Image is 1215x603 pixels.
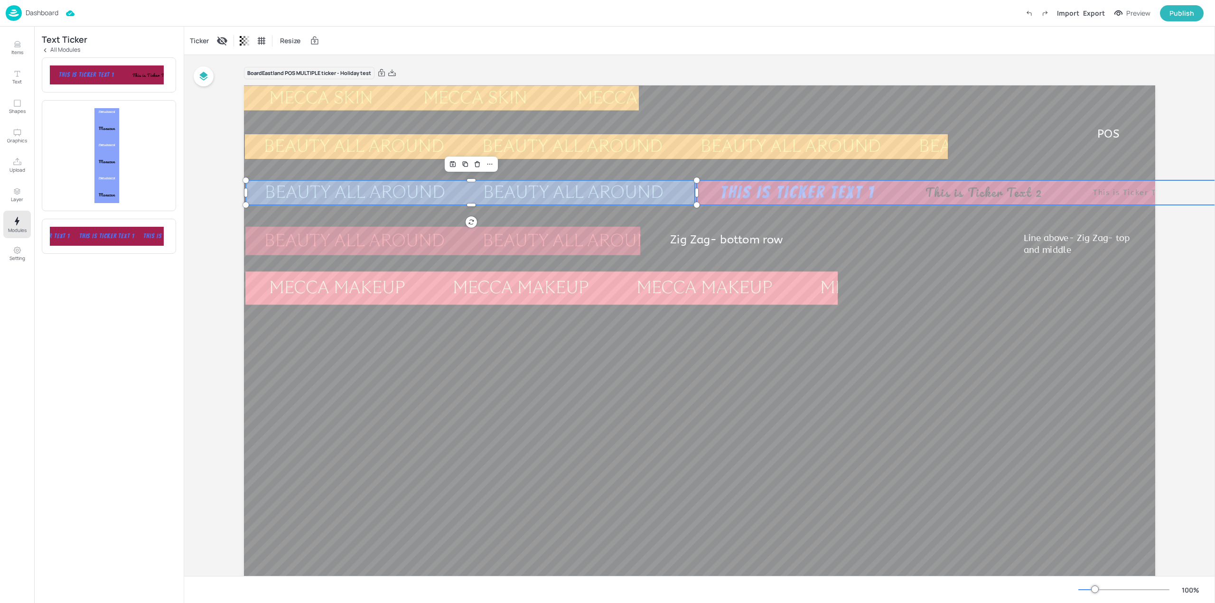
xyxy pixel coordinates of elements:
div: MECCA SKIN [398,90,552,107]
p: Dashboard [26,9,58,16]
img: logo-86c26b7e.jpg [6,5,22,21]
p: Modules [8,227,27,233]
div: Menuboard [98,169,115,187]
p: Layer [11,196,23,203]
button: Items [3,34,31,62]
p: Setting [9,255,25,261]
div: Menuboard [98,103,115,121]
div: MECCA MAKEUP [796,279,980,297]
div: BEAUTY ALL AROUND [464,232,682,250]
button: Publish [1160,5,1204,21]
div: Import [1057,8,1079,18]
p: Text [12,78,22,85]
span: Line above- Zig Zag- top and middle [1024,233,1130,256]
div: Save Layout [447,158,459,170]
div: Export [1083,8,1105,18]
button: Text [3,64,31,91]
div: Preview [1126,8,1150,19]
div: Menuzen [99,152,115,171]
button: Graphics [3,122,31,150]
div: BEAUTY ALL AROUND [245,138,463,156]
div: MECCA SKIN [244,90,398,107]
div: MECCA MAKEUP [429,279,613,297]
div: Publish [1169,8,1194,19]
div: This is Ticker Text 1 [50,71,123,79]
div: Text Ticker [42,36,176,43]
div: This is Ticker Text 3 [1068,188,1203,198]
div: BEAUTY ALL AROUND [682,184,901,202]
button: Preview [1109,6,1156,20]
div: BEAUTY ALL AROUND [245,232,464,250]
label: Undo (Ctrl + Z) [1021,5,1037,21]
div: Delete [471,158,484,170]
div: BEAUTY ALL AROUND [682,138,900,156]
span: Zig Zag- bottom row [670,233,783,246]
div: BEAUTY ALL AROUND [246,184,464,202]
div: MECCA SKIN [552,90,707,107]
div: BEAUTY ALL AROUND [900,138,1118,156]
div: MECCA MAKEUP [613,279,796,297]
div: Ticker [188,33,211,48]
div: Menuzen [99,119,115,138]
div: Duplicate [459,158,471,170]
div: This is Ticker Text 1 [695,181,900,204]
button: Shapes [3,93,31,121]
label: Redo (Ctrl + Y) [1037,5,1053,21]
div: BEAUTY ALL AROUND [463,138,682,156]
div: MECCA MAKEUP [245,279,429,297]
button: Upload [3,152,31,179]
p: Items [11,49,23,56]
p: Shapes [9,108,26,114]
button: Layer [3,181,31,209]
div: This is Ticker Text 1 [139,232,204,241]
div: Board Eastland POS MULTIPLE ticker - Holiday test [244,67,374,80]
span: POS [1097,128,1120,141]
div: Menuzen [99,186,115,204]
span: Resize [278,36,302,46]
div: Menuboard [98,136,115,154]
div: This is Ticker Text 1 [75,232,139,241]
button: Setting [3,240,31,268]
div: Display condition [215,33,230,48]
div: This is Ticker Text 2 [900,186,1068,199]
div: 100 % [1179,585,1202,595]
div: BEAUTY ALL AROUND [464,184,682,202]
p: Upload [9,167,25,173]
button: Modules [3,211,31,238]
p: All Modules [50,46,80,53]
p: Graphics [7,137,27,144]
div: This is Ticker Text 2 [123,73,183,77]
